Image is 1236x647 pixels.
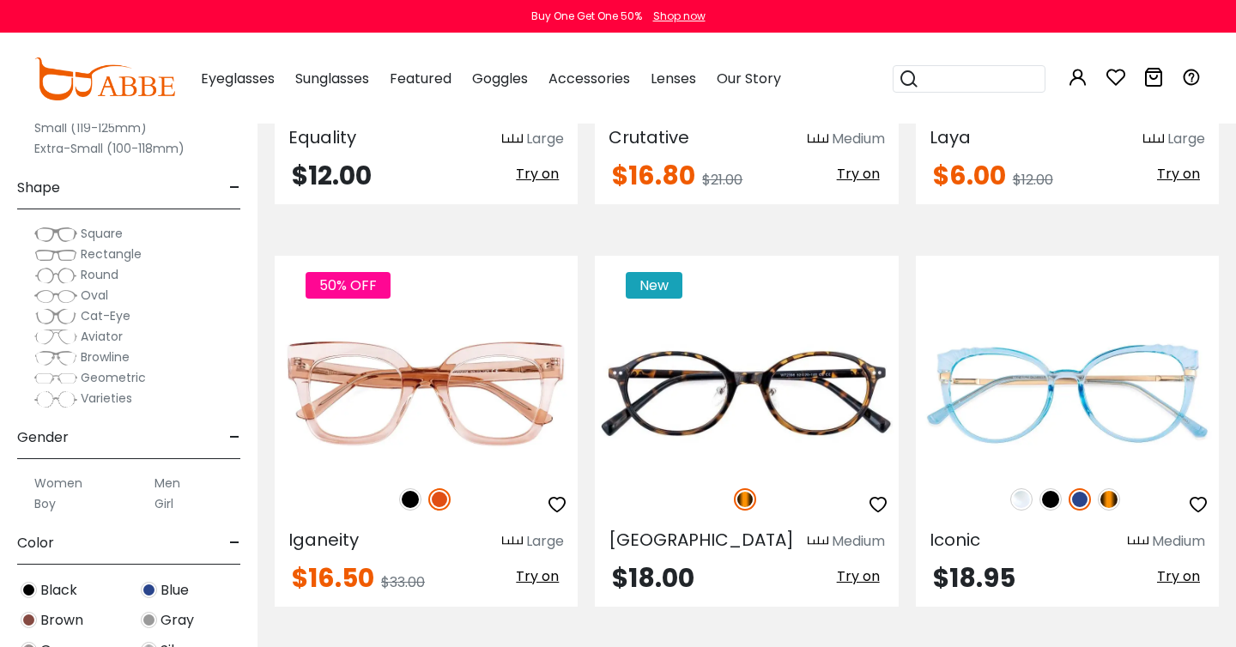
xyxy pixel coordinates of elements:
[916,317,1219,469] img: Blue Iconic - Combination ,Universal Bridge Fit
[428,488,451,511] img: Orange
[34,493,56,514] label: Boy
[154,473,180,493] label: Men
[1010,488,1033,511] img: Clear
[34,267,77,284] img: Round.png
[34,329,77,346] img: Aviator.png
[548,69,630,88] span: Accessories
[1128,535,1148,548] img: size ruler
[516,566,559,586] span: Try on
[34,370,77,387] img: Geometric.png
[808,133,828,146] img: size ruler
[229,167,240,209] span: -
[1157,164,1200,184] span: Try on
[531,9,642,24] div: Buy One Get One 50%
[40,580,77,601] span: Black
[609,125,689,149] span: Crutative
[161,610,194,631] span: Gray
[702,170,742,190] span: $21.00
[837,164,880,184] span: Try on
[653,9,706,24] div: Shop now
[306,272,391,299] span: 50% OFF
[612,157,695,194] span: $16.80
[933,157,1006,194] span: $6.00
[21,582,37,598] img: Black
[292,559,374,596] span: $16.50
[34,118,147,138] label: Small (119-125mm)
[734,488,756,511] img: Tortoise
[1152,163,1205,185] button: Try on
[472,69,528,88] span: Goggles
[81,266,118,283] span: Round
[930,125,971,149] span: Laya
[717,69,781,88] span: Our Story
[1157,566,1200,586] span: Try on
[161,580,189,601] span: Blue
[34,287,77,305] img: Oval.png
[34,57,175,100] img: abbeglasses.com
[295,69,369,88] span: Sunglasses
[511,163,564,185] button: Try on
[516,164,559,184] span: Try on
[34,246,77,263] img: Rectangle.png
[288,125,356,149] span: Equality
[612,559,694,596] span: $18.00
[1013,170,1053,190] span: $12.00
[141,582,157,598] img: Blue
[292,157,372,194] span: $12.00
[1143,133,1164,146] img: size ruler
[81,307,130,324] span: Cat-Eye
[399,488,421,511] img: Black
[81,369,146,386] span: Geometric
[81,225,123,242] span: Square
[34,226,77,243] img: Square.png
[81,245,142,263] span: Rectangle
[40,610,83,631] span: Brown
[229,417,240,458] span: -
[1069,488,1091,511] img: Blue
[141,612,157,628] img: Gray
[201,69,275,88] span: Eyeglasses
[526,531,564,552] div: Large
[502,535,523,548] img: size ruler
[154,493,173,514] label: Girl
[832,129,885,149] div: Medium
[81,390,132,407] span: Varieties
[34,390,77,408] img: Varieties.png
[930,528,980,552] span: Iconic
[651,69,696,88] span: Lenses
[229,523,240,564] span: -
[609,528,794,552] span: [GEOGRAPHIC_DATA]
[808,535,828,548] img: size ruler
[1098,488,1120,511] img: Tortoise
[34,308,77,325] img: Cat-Eye.png
[1152,531,1205,552] div: Medium
[832,163,885,185] button: Try on
[832,531,885,552] div: Medium
[595,317,898,469] img: Tortoise Manchester - TR ,Adjust Nose Pads
[17,523,54,564] span: Color
[837,566,880,586] span: Try on
[34,473,82,493] label: Women
[1039,488,1062,511] img: Black
[645,9,706,23] a: Shop now
[81,287,108,304] span: Oval
[502,133,523,146] img: size ruler
[81,328,123,345] span: Aviator
[933,559,1015,596] span: $18.95
[390,69,451,88] span: Featured
[832,565,885,588] button: Try on
[275,317,578,469] img: Orange Iganeity - Acetate ,Universal Bridge Fit
[34,349,77,366] img: Browline.png
[381,572,425,592] span: $33.00
[34,138,185,159] label: Extra-Small (100-118mm)
[626,272,682,299] span: New
[81,348,130,366] span: Browline
[1167,129,1205,149] div: Large
[288,528,359,552] span: Iganeity
[21,612,37,628] img: Brown
[511,565,564,588] button: Try on
[17,417,69,458] span: Gender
